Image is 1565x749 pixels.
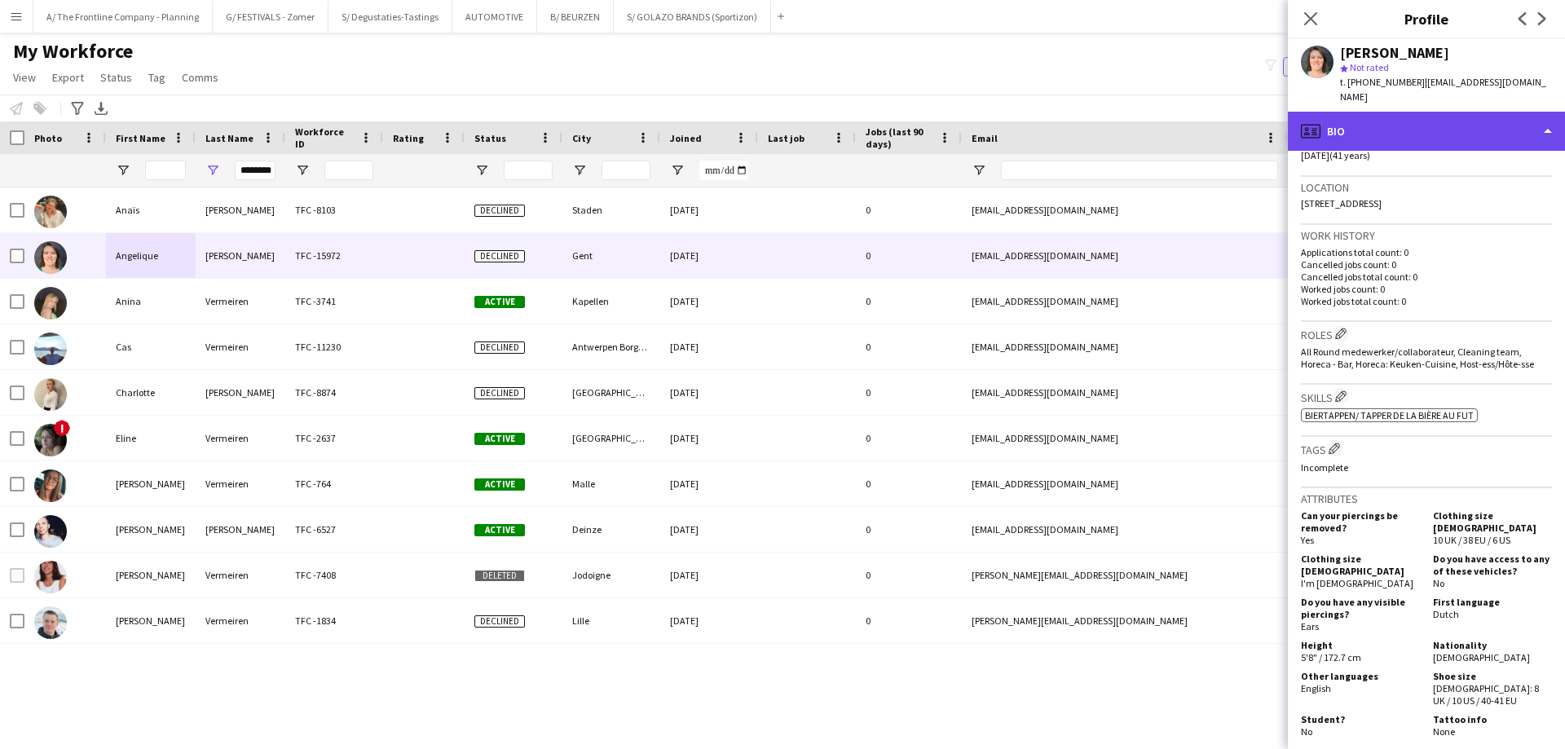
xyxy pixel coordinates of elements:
span: Last Name [205,132,253,144]
div: 0 [856,187,962,232]
input: First Name Filter Input [145,161,186,180]
span: Ears [1301,620,1319,632]
img: Anaïs Vermeire [34,196,67,228]
div: Angelique [106,233,196,278]
h3: Location [1301,180,1552,195]
span: Yes [1301,534,1314,546]
h5: First language [1433,596,1552,608]
div: Cas [106,324,196,369]
h5: Shoe size [1433,670,1552,682]
img: Angelique Vermeire [34,241,67,274]
h3: Profile [1288,8,1565,29]
h5: Student? [1301,713,1420,725]
span: Workforce ID [295,126,354,150]
input: Joined Filter Input [699,161,748,180]
div: Malle [562,461,660,506]
span: Biertappen/ Tapper de la bière au fut [1305,409,1474,421]
button: Open Filter Menu [572,163,587,178]
div: [PERSON_NAME] [106,598,196,643]
div: TFC -6527 [285,507,383,552]
img: Lennert Vermeire [34,515,67,548]
span: None [1433,725,1455,738]
div: Vermeiren [196,416,285,460]
div: TFC -7408 [285,553,383,597]
img: Lucille Vermeiren [34,561,67,593]
button: A/ The Frontline Company - Planning [33,1,213,33]
h5: Clothing size [DEMOGRAPHIC_DATA] [1301,553,1420,577]
div: TFC -8103 [285,187,383,232]
div: [PERSON_NAME] [196,370,285,415]
span: My Workforce [13,39,133,64]
div: [EMAIL_ADDRESS][DOMAIN_NAME] [962,279,1288,324]
button: Open Filter Menu [205,163,220,178]
div: [DATE] [660,507,758,552]
span: Photo [34,132,62,144]
span: Active [474,433,525,445]
div: 0 [856,461,962,506]
div: [PERSON_NAME][EMAIL_ADDRESS][DOMAIN_NAME] [962,553,1288,597]
div: Vermeiren [196,598,285,643]
span: Tag [148,70,165,85]
div: [PERSON_NAME] [196,187,285,232]
div: [GEOGRAPHIC_DATA] [562,370,660,415]
a: Status [94,67,139,88]
h5: Other languages [1301,670,1420,682]
p: Worked jobs total count: 0 [1301,295,1552,307]
span: Joined [670,132,702,144]
button: Open Filter Menu [295,163,310,178]
span: Deleted [474,570,525,582]
div: Lille [562,598,660,643]
div: 0 [856,324,962,369]
p: Incomplete [1301,461,1552,474]
p: Worked jobs count: 0 [1301,283,1552,295]
span: City [572,132,591,144]
img: Eline Vermeiren [34,424,67,456]
span: Declined [474,250,525,262]
img: Charlotte Vermeire [34,378,67,411]
a: Comms [175,67,225,88]
button: G/ FESTIVALS - Zomer [213,1,328,33]
div: [EMAIL_ADDRESS][DOMAIN_NAME] [962,370,1288,415]
input: Last Name Filter Input [235,161,276,180]
span: First Name [116,132,165,144]
div: Antwerpen Borgerhout [562,324,660,369]
div: Staden [562,187,660,232]
div: 0 [856,553,962,597]
button: Open Filter Menu [474,163,489,178]
div: TFC -11230 [285,324,383,369]
input: City Filter Input [602,161,650,180]
span: Declined [474,341,525,354]
h5: Do you have access to any of these vehicles? [1433,553,1552,577]
div: TFC -3741 [285,279,383,324]
span: 5'8" / 172.7 cm [1301,651,1361,663]
div: 0 [856,598,962,643]
span: Not rated [1350,61,1389,73]
div: Anaïs [106,187,196,232]
div: Kapellen [562,279,660,324]
div: [DATE] [660,324,758,369]
h3: Attributes [1301,491,1552,506]
span: ! [54,420,70,436]
span: Comms [182,70,218,85]
div: [EMAIL_ADDRESS][DOMAIN_NAME] [962,187,1288,232]
span: Last job [768,132,805,144]
span: Active [474,478,525,491]
button: Open Filter Menu [116,163,130,178]
button: Open Filter Menu [972,163,986,178]
div: Anina [106,279,196,324]
div: Vermeiren [196,461,285,506]
button: S/ Degustaties-Tastings [328,1,452,33]
img: Cas Vermeiren [34,333,67,365]
span: Declined [474,387,525,399]
span: t. [PHONE_NUMBER] [1340,76,1425,88]
div: [DATE] [660,187,758,232]
div: TFC -764 [285,461,383,506]
span: Email [972,132,998,144]
h5: Can your piercings be removed? [1301,509,1420,534]
div: [EMAIL_ADDRESS][DOMAIN_NAME] [962,461,1288,506]
h5: Tattoo info [1433,713,1552,725]
div: Deinze [562,507,660,552]
div: TFC -8874 [285,370,383,415]
div: 0 [856,416,962,460]
p: Applications total count: 0 [1301,246,1552,258]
